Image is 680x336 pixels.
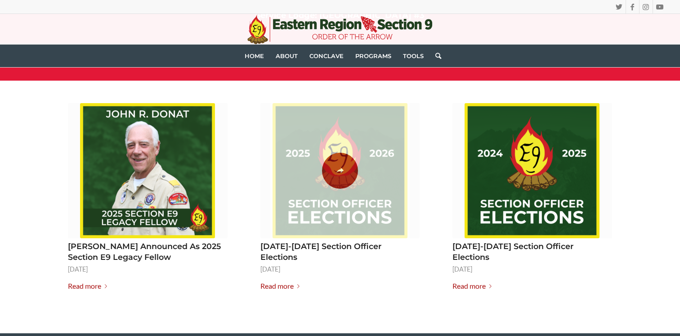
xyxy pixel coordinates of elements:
span: Programs [355,52,391,59]
a: Read more [68,280,111,293]
a: [DATE]-[DATE] Section Officer Elections [260,241,381,262]
a: 2025-2026 Section Officer Elections [260,103,420,238]
span: Tools [403,52,424,59]
a: Home [239,45,270,67]
time: [DATE] [68,263,88,275]
a: [DATE]-[DATE] Section Officer Elections [452,241,573,262]
span: Conclave [309,52,344,59]
a: About [270,45,304,67]
span: Home [245,52,264,59]
span: About [276,52,298,59]
a: John R. Donat Announced As 2025 Section E9 Legacy Fellow [68,103,228,238]
a: Search [429,45,441,67]
a: Read more [452,280,495,293]
time: [DATE] [260,263,280,275]
a: Tools [397,45,429,67]
time: [DATE] [452,263,472,275]
a: Programs [349,45,397,67]
a: Conclave [304,45,349,67]
a: [PERSON_NAME] Announced As 2025 Section E9 Legacy Fellow [68,241,221,262]
a: Read more [260,280,303,293]
a: 2024-2025 Section Officer Elections [452,103,612,238]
